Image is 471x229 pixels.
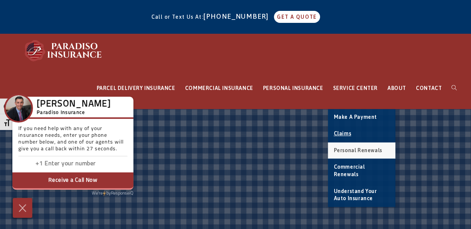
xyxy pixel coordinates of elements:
[18,126,127,156] p: If you need help with any of your insurance needs, enter your phone number below, and one of our ...
[328,126,395,142] a: Claims
[37,101,111,108] h3: [PERSON_NAME]
[92,67,180,109] a: PARCEL DELIVERY INSURANCE
[19,190,252,216] h1: Claims
[17,202,28,214] img: Cross icon
[22,159,45,169] input: Enter country code
[411,67,447,109] a: CONTACT
[333,130,351,136] span: Claims
[103,190,106,196] img: Powered by icon
[12,172,133,190] button: Receive a Call Now
[51,18,103,24] span: Call or Text Us At:
[203,12,272,20] a: [PHONE_NUMBER]
[333,114,377,120] span: Make a Payment
[328,183,395,207] a: Understand Your Auto Insurance
[92,191,133,196] a: We'rePowered by iconbyResponseiQ
[233,61,256,67] a: Mobile Menu
[185,85,253,91] span: COMMERCIAL INSURANCE
[239,61,256,67] span: Menu
[333,164,365,177] span: Commercial Renewals
[416,85,442,91] span: CONTACT
[333,85,377,91] span: SERVICE CENTER
[333,188,377,202] span: Understand Your Auto Insurance
[328,159,395,183] a: Commercial Renewals
[328,142,395,159] a: Personal Renewals
[45,159,120,169] input: Enter phone number
[174,15,220,27] a: GET A QUOTE
[97,85,175,91] span: PARCEL DELIVERY INSURANCE
[22,39,105,62] img: Paradiso Insurance
[333,147,382,153] span: Personal Renewals
[263,85,323,91] span: PERSONAL INSURANCE
[387,85,406,91] span: ABOUT
[6,95,31,121] img: Company Icon
[328,67,382,109] a: SERVICE CENTER
[22,50,93,70] img: Paradiso Insurance
[258,67,328,109] a: PERSONAL INSURANCE
[37,109,111,117] h5: Paradiso Insurance
[180,67,258,109] a: COMMERCIAL INSURANCE
[274,11,320,23] a: GET A QUOTE
[92,191,111,196] span: We're by
[151,14,203,20] span: Call or Text Us At:
[328,109,395,126] a: Make a Payment
[383,67,411,109] a: ABOUT
[103,17,172,25] a: [PHONE_NUMBER]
